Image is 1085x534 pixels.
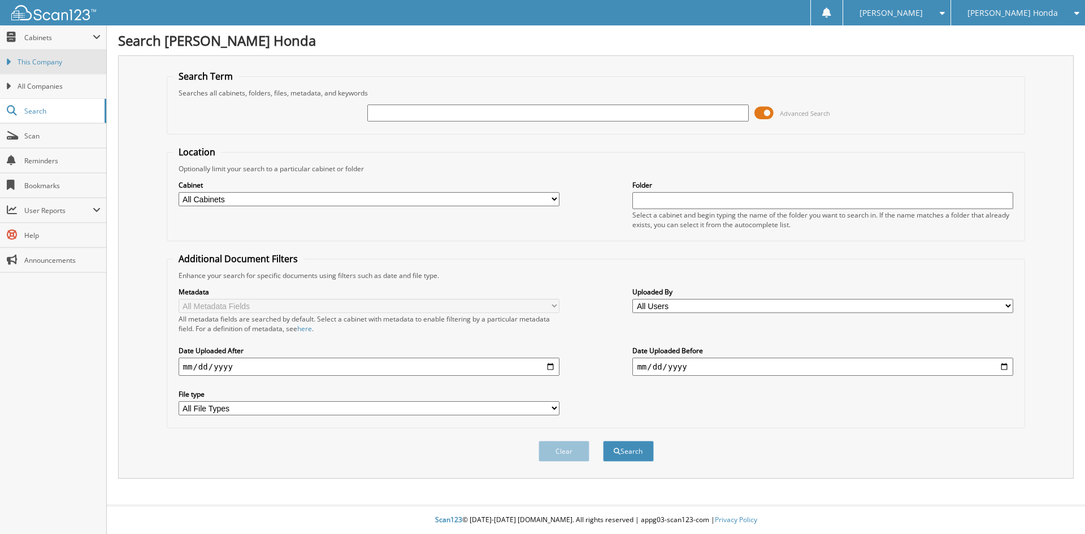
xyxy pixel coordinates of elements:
label: File type [179,389,559,399]
span: Search [24,106,99,116]
div: Select a cabinet and begin typing the name of the folder you want to search in. If the name match... [632,210,1013,229]
span: All Companies [18,81,101,92]
a: Privacy Policy [715,515,757,524]
span: Reminders [24,156,101,166]
span: Bookmarks [24,181,101,190]
span: Advanced Search [780,109,830,118]
div: All metadata fields are searched by default. Select a cabinet with metadata to enable filtering b... [179,314,559,333]
span: Announcements [24,255,101,265]
legend: Search Term [173,70,238,83]
label: Metadata [179,287,559,297]
label: Date Uploaded Before [632,346,1013,355]
span: Help [24,231,101,240]
label: Uploaded By [632,287,1013,297]
span: [PERSON_NAME] Honda [967,10,1058,16]
label: Folder [632,180,1013,190]
div: Enhance your search for specific documents using filters such as date and file type. [173,271,1019,280]
span: Scan123 [435,515,462,524]
div: Searches all cabinets, folders, files, metadata, and keywords [173,88,1019,98]
span: User Reports [24,206,93,215]
div: © [DATE]-[DATE] [DOMAIN_NAME]. All rights reserved | appg03-scan123-com | [107,506,1085,534]
a: here [297,324,312,333]
input: end [632,358,1013,376]
label: Date Uploaded After [179,346,559,355]
span: [PERSON_NAME] [860,10,923,16]
span: This Company [18,57,101,67]
label: Cabinet [179,180,559,190]
input: start [179,358,559,376]
button: Clear [539,441,589,462]
img: scan123-logo-white.svg [11,5,96,20]
legend: Additional Document Filters [173,253,303,265]
span: Cabinets [24,33,93,42]
div: Optionally limit your search to a particular cabinet or folder [173,164,1019,173]
legend: Location [173,146,221,158]
h1: Search [PERSON_NAME] Honda [118,31,1074,50]
span: Scan [24,131,101,141]
iframe: Chat Widget [1028,480,1085,534]
button: Search [603,441,654,462]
